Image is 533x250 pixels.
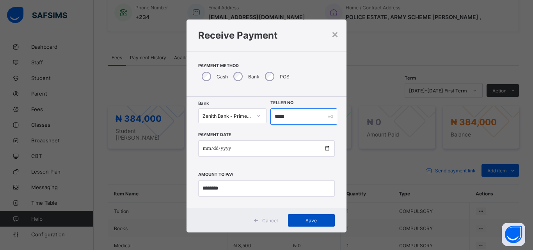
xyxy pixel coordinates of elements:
[198,101,209,106] span: Bank
[502,223,525,246] button: Open asap
[280,74,290,80] label: POS
[198,172,234,177] label: Amount to pay
[198,30,335,41] h1: Receive Payment
[217,74,228,80] label: Cash
[198,63,335,68] span: Payment Method
[294,218,329,223] span: Save
[248,74,259,80] label: Bank
[270,100,293,105] label: Teller No
[331,27,339,41] div: ×
[203,113,252,119] div: Zenith Bank - Prime Scholars’ School
[198,132,231,137] label: Payment Date
[262,218,278,223] span: Cancel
